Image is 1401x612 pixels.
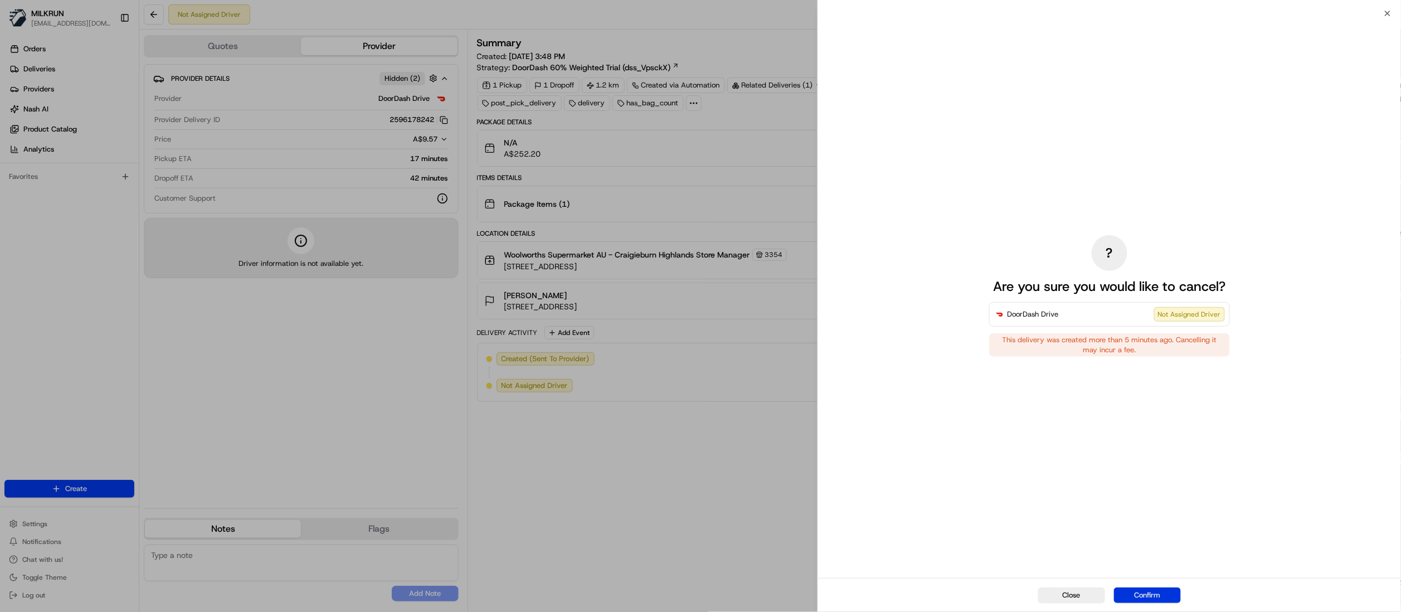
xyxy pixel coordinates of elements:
div: This delivery was created more than 5 minutes ago. Cancelling it may incur a fee. [989,333,1230,357]
button: Close [1038,587,1105,603]
button: Confirm [1114,587,1181,603]
div: ? [1092,235,1127,271]
p: Are you sure you would like to cancel? [993,278,1225,295]
span: DoorDash Drive [1008,309,1059,320]
img: DoorDash Drive [994,309,1005,320]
